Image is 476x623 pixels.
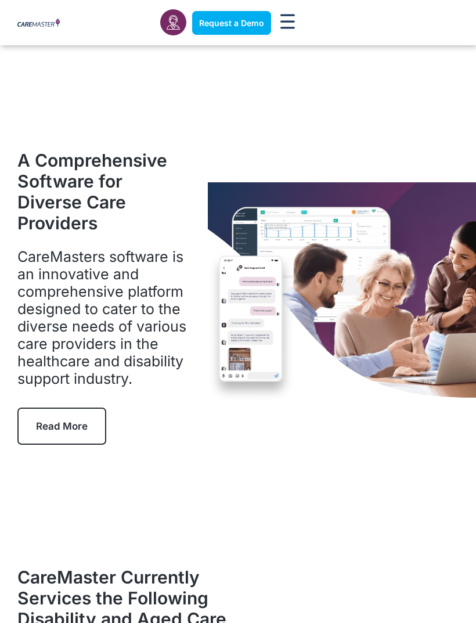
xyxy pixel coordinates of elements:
span: Read More [36,420,88,432]
p: CareMasters software is an innovative and comprehensive platform designed to cater to the diverse... [17,248,190,387]
a: Read More [17,408,106,445]
div: Menu Toggle [277,10,299,35]
img: CareMaster Logo [17,19,60,28]
span: Request a Demo [199,18,264,28]
h1: A Comprehensive Software for Diverse Care Providers [17,150,190,233]
a: Request a Demo [192,11,271,35]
